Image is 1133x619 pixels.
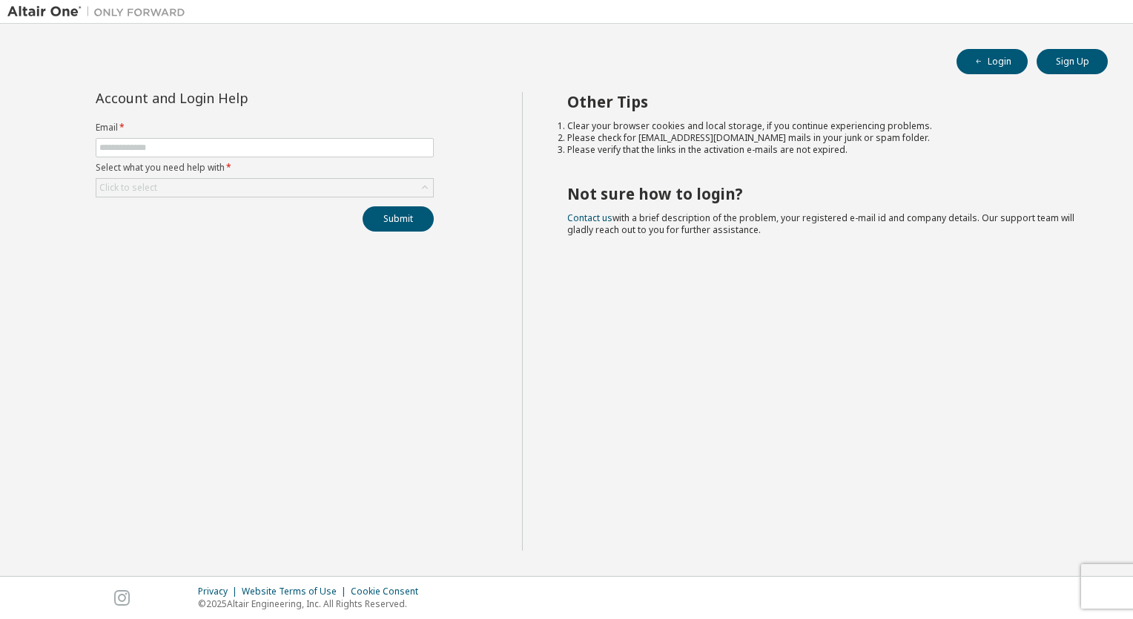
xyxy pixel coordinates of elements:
li: Clear your browser cookies and local storage, if you continue experiencing problems. [567,120,1082,132]
h2: Not sure how to login? [567,184,1082,203]
div: Click to select [96,179,433,197]
li: Please check for [EMAIL_ADDRESS][DOMAIN_NAME] mails in your junk or spam folder. [567,132,1082,144]
h2: Other Tips [567,92,1082,111]
li: Please verify that the links in the activation e-mails are not expired. [567,144,1082,156]
a: Contact us [567,212,612,224]
div: Cookie Consent [351,586,427,597]
div: Click to select [99,182,157,194]
div: Website Terms of Use [242,586,351,597]
button: Login [957,49,1028,74]
span: with a brief description of the problem, your registered e-mail id and company details. Our suppo... [567,212,1074,236]
label: Email [96,122,434,134]
img: instagram.svg [114,590,130,606]
button: Submit [363,206,434,232]
div: Account and Login Help [96,92,366,104]
label: Select what you need help with [96,162,434,174]
button: Sign Up [1037,49,1108,74]
img: Altair One [7,4,193,19]
div: Privacy [198,586,242,597]
p: © 2025 Altair Engineering, Inc. All Rights Reserved. [198,597,427,610]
